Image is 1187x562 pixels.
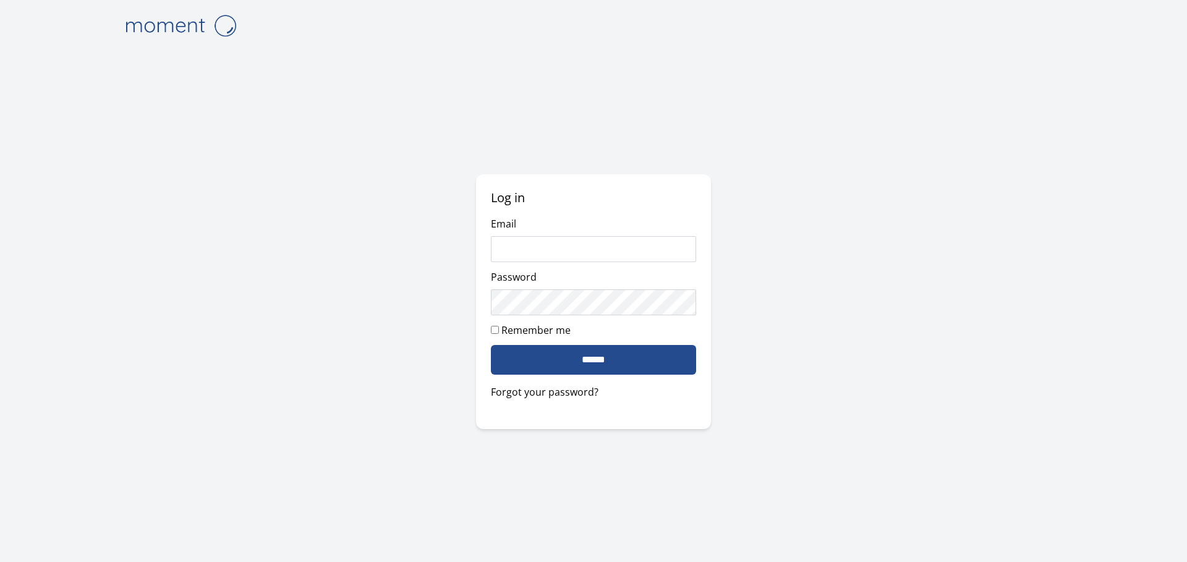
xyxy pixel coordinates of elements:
label: Password [491,270,537,284]
h2: Log in [491,189,696,206]
a: Forgot your password? [491,385,696,399]
label: Email [491,217,516,231]
label: Remember me [501,323,571,337]
img: logo-4e3dc11c47720685a147b03b5a06dd966a58ff35d612b21f08c02c0306f2b779.png [119,10,242,41]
